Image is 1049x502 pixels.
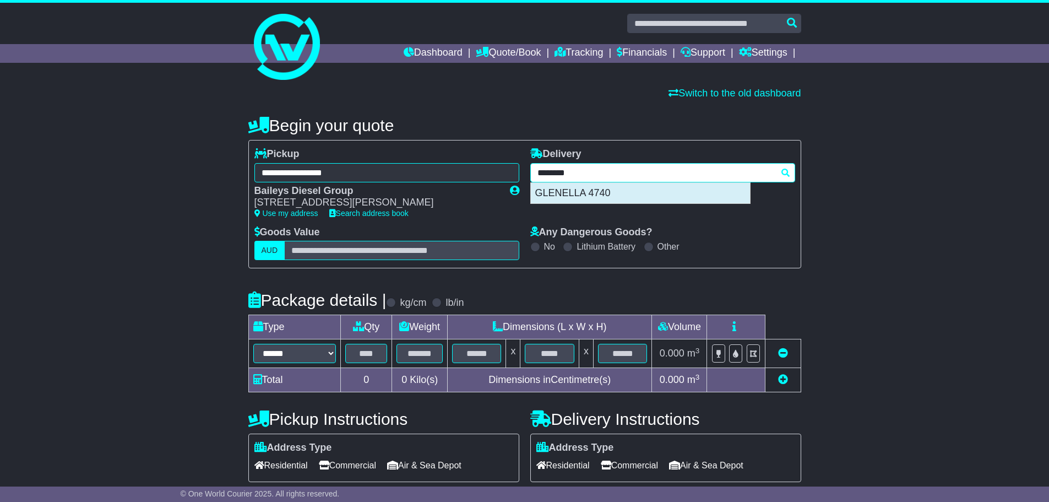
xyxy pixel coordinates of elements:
[248,410,519,428] h4: Pickup Instructions
[476,44,541,63] a: Quote/Book
[617,44,667,63] a: Financials
[657,241,680,252] label: Other
[248,291,387,309] h4: Package details |
[669,457,743,474] span: Air & Sea Depot
[739,44,787,63] a: Settings
[254,197,499,209] div: [STREET_ADDRESS][PERSON_NAME]
[601,457,658,474] span: Commercial
[254,241,285,260] label: AUD
[536,442,614,454] label: Address Type
[530,410,801,428] h4: Delivery Instructions
[254,209,318,218] a: Use my address
[530,163,795,182] typeahead: Please provide city
[387,457,461,474] span: Air & Sea Depot
[392,368,448,392] td: Kilo(s)
[660,374,684,385] span: 0.000
[254,148,300,160] label: Pickup
[695,347,700,355] sup: 3
[778,374,788,385] a: Add new item
[530,226,653,239] label: Any Dangerous Goods?
[254,226,320,239] label: Goods Value
[530,148,581,160] label: Delivery
[544,241,555,252] label: No
[652,315,707,339] td: Volume
[687,348,700,359] span: m
[341,315,392,339] td: Qty
[248,116,801,134] h4: Begin your quote
[579,339,593,368] td: x
[778,348,788,359] a: Remove this item
[536,457,590,474] span: Residential
[254,185,499,197] div: Baileys Diesel Group
[668,88,801,99] a: Switch to the old dashboard
[254,457,308,474] span: Residential
[577,241,635,252] label: Lithium Battery
[448,368,652,392] td: Dimensions in Centimetre(s)
[401,374,407,385] span: 0
[400,297,426,309] label: kg/cm
[506,339,520,368] td: x
[681,44,725,63] a: Support
[181,489,340,498] span: © One World Courier 2025. All rights reserved.
[687,374,700,385] span: m
[660,348,684,359] span: 0.000
[695,373,700,381] sup: 3
[555,44,603,63] a: Tracking
[254,442,332,454] label: Address Type
[531,183,750,204] div: GLENELLA 4740
[329,209,409,218] a: Search address book
[341,368,392,392] td: 0
[248,315,341,339] td: Type
[392,315,448,339] td: Weight
[248,368,341,392] td: Total
[404,44,463,63] a: Dashboard
[445,297,464,309] label: lb/in
[319,457,376,474] span: Commercial
[448,315,652,339] td: Dimensions (L x W x H)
